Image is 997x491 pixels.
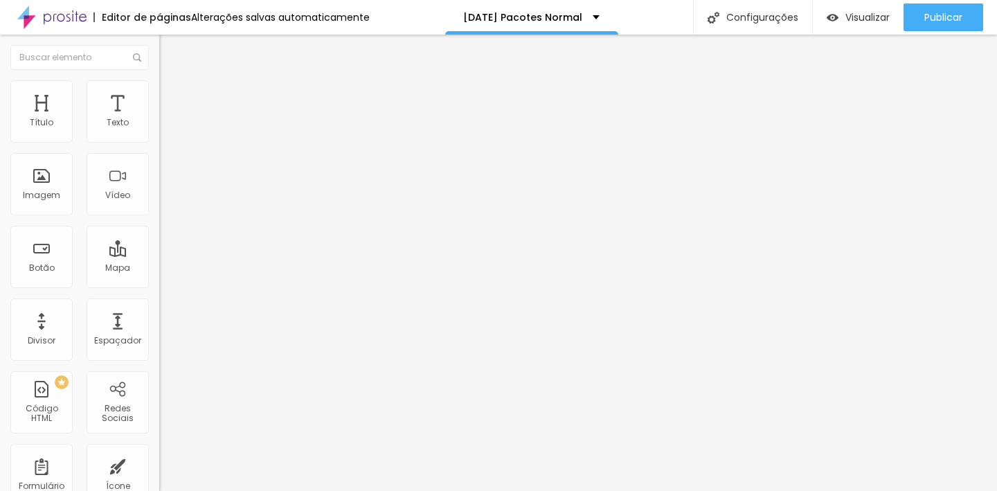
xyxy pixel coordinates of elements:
button: Visualizar [813,3,904,31]
button: Publicar [904,3,983,31]
div: Título [30,118,53,127]
p: [DATE] Pacotes Normal [463,12,582,22]
div: Imagem [23,190,60,200]
iframe: Editor [159,35,997,491]
div: Mapa [105,263,130,273]
div: Redes Sociais [90,404,145,424]
img: view-1.svg [827,12,838,24]
div: Alterações salvas automaticamente [191,12,370,22]
img: Icone [708,12,719,24]
div: Botão [29,263,55,273]
div: Texto [107,118,129,127]
div: Vídeo [105,190,130,200]
div: Editor de páginas [93,12,191,22]
div: Ícone [106,481,130,491]
input: Buscar elemento [10,45,149,70]
img: Icone [133,53,141,62]
div: Divisor [28,336,55,346]
div: Formulário [19,481,64,491]
span: Publicar [924,12,962,23]
span: Visualizar [845,12,890,23]
div: Espaçador [94,336,141,346]
div: Código HTML [14,404,69,424]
